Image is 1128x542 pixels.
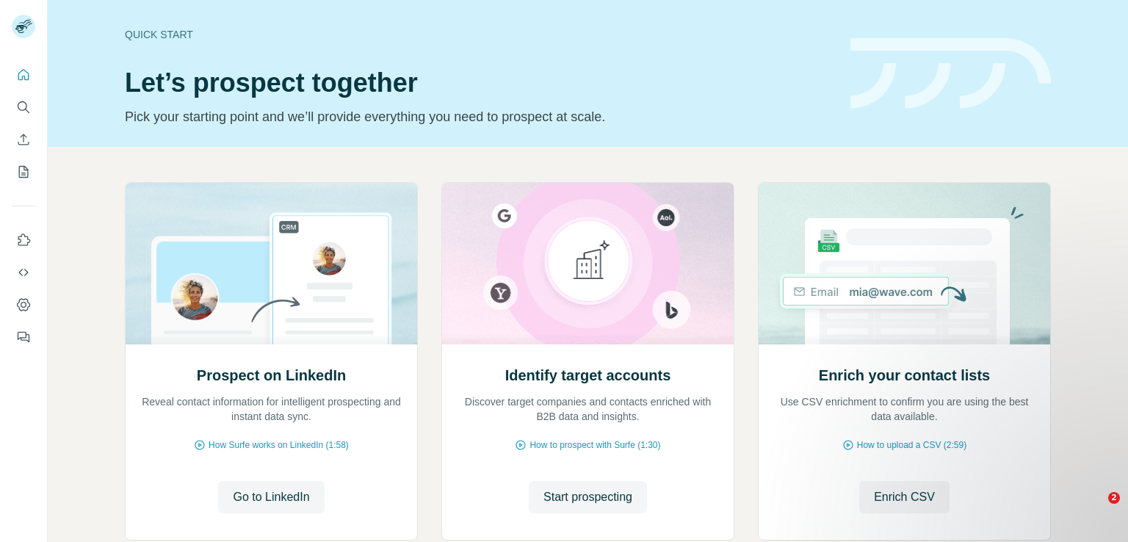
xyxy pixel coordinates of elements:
div: Quick start [125,27,833,42]
button: Quick start [12,62,35,88]
button: Go to LinkedIn [218,481,324,513]
button: Enrich CSV [12,126,35,153]
button: Use Surfe API [12,259,35,286]
img: Enrich your contact lists [758,183,1051,344]
img: banner [850,38,1051,109]
p: Reveal contact information for intelligent prospecting and instant data sync. [140,394,402,424]
h2: Prospect on LinkedIn [197,365,346,386]
img: Prospect on LinkedIn [125,183,418,344]
button: Feedback [12,324,35,350]
span: Start prospecting [543,488,632,506]
button: Dashboard [12,292,35,318]
button: My lists [12,159,35,185]
button: Search [12,94,35,120]
iframe: Intercom live chat [1078,492,1113,527]
img: Identify target accounts [441,183,734,344]
button: Start prospecting [529,481,647,513]
p: Use CSV enrichment to confirm you are using the best data available. [773,394,1035,424]
h2: Enrich your contact lists [819,365,990,386]
button: Use Surfe on LinkedIn [12,227,35,253]
span: Go to LinkedIn [233,488,309,506]
p: Discover target companies and contacts enriched with B2B data and insights. [457,394,719,424]
span: 2 [1108,492,1120,504]
p: Pick your starting point and we’ll provide everything you need to prospect at scale. [125,106,833,127]
h1: Let’s prospect together [125,68,833,98]
span: How Surfe works on LinkedIn (1:58) [209,438,349,452]
span: How to prospect with Surfe (1:30) [529,438,660,452]
h2: Identify target accounts [505,365,671,386]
